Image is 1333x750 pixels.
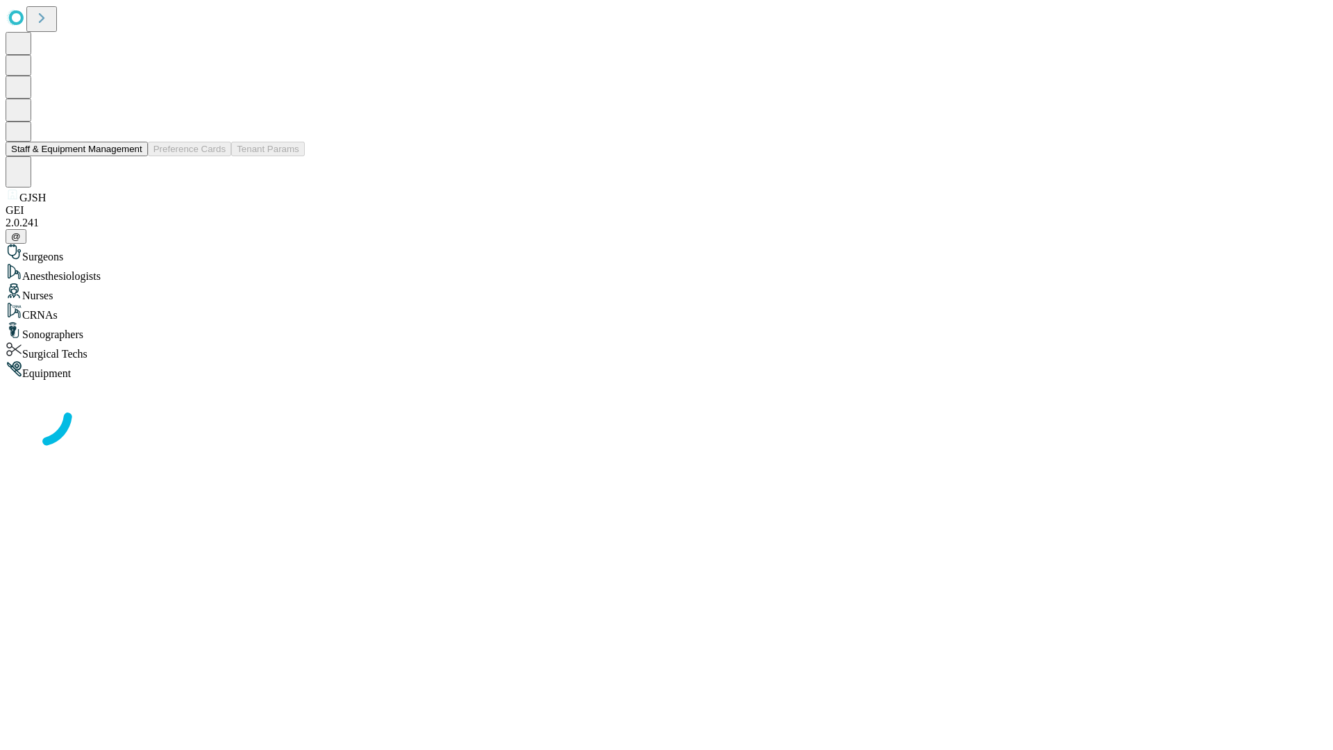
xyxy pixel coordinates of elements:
[6,217,1327,229] div: 2.0.241
[231,142,305,156] button: Tenant Params
[6,341,1327,360] div: Surgical Techs
[6,229,26,244] button: @
[19,192,46,203] span: GJSH
[148,142,231,156] button: Preference Cards
[6,302,1327,322] div: CRNAs
[6,360,1327,380] div: Equipment
[11,231,21,242] span: @
[6,322,1327,341] div: Sonographers
[6,142,148,156] button: Staff & Equipment Management
[6,204,1327,217] div: GEI
[6,244,1327,263] div: Surgeons
[6,263,1327,283] div: Anesthesiologists
[6,283,1327,302] div: Nurses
